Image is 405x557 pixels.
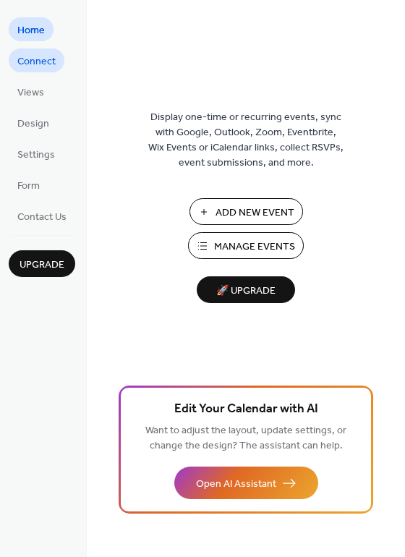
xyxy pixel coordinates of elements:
button: Open AI Assistant [174,467,318,499]
a: Connect [9,48,64,72]
span: Want to adjust the layout, update settings, or change the design? The assistant can help. [145,421,346,456]
a: Settings [9,142,64,166]
span: Contact Us [17,210,67,225]
span: Connect [17,54,56,69]
a: Design [9,111,58,135]
a: Views [9,80,53,103]
button: 🚀 Upgrade [197,276,295,303]
span: Edit Your Calendar with AI [174,399,318,420]
span: Display one-time or recurring events, sync with Google, Outlook, Zoom, Eventbrite, Wix Events or ... [148,110,344,171]
span: Open AI Assistant [196,477,276,492]
a: Home [9,17,54,41]
span: Views [17,85,44,101]
a: Form [9,173,48,197]
span: Add New Event [216,205,294,221]
button: Upgrade [9,250,75,277]
span: Manage Events [214,239,295,255]
span: Home [17,23,45,38]
span: 🚀 Upgrade [205,281,286,301]
button: Manage Events [188,232,304,259]
a: Contact Us [9,204,75,228]
span: Settings [17,148,55,163]
span: Upgrade [20,258,64,273]
button: Add New Event [189,198,303,225]
span: Design [17,116,49,132]
span: Form [17,179,40,194]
